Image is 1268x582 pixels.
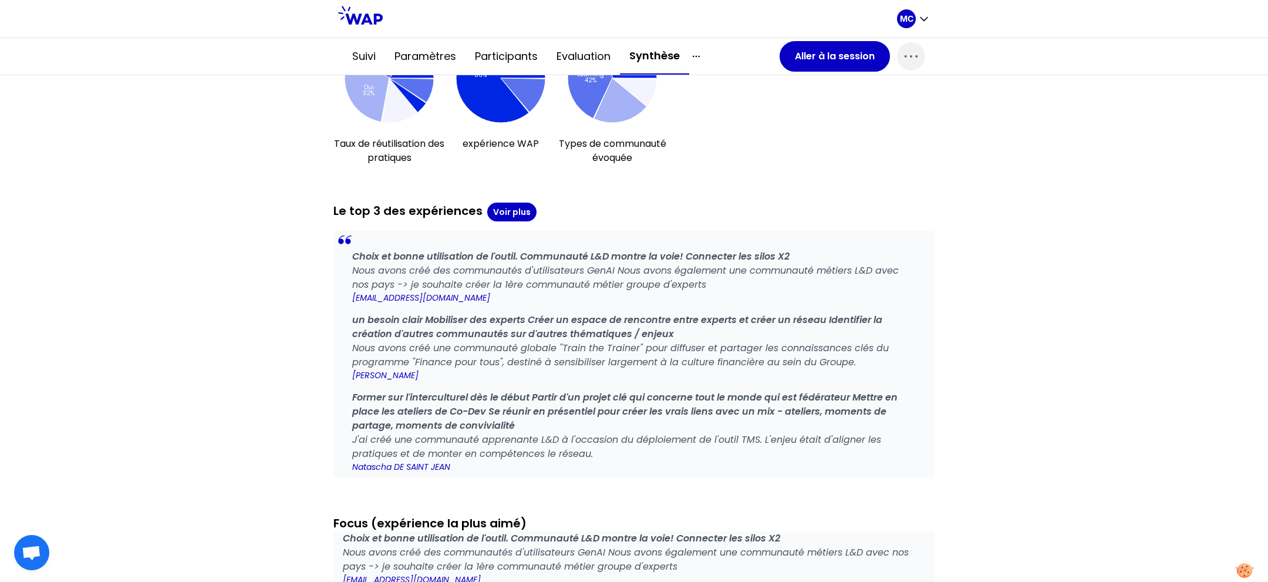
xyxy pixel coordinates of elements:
tspan: 32% [363,88,375,97]
button: Aller à la session [780,41,890,72]
p: Nous avons créé une communauté globale "Train the Trainer" pour diffuser et partager les connaiss... [352,341,916,369]
h2: Focus (expérience la plus aimé) [333,515,527,531]
tspan: 86% [474,70,487,79]
p: Choix et bonne utilisation de l'outil. Communauté L&D montre la voie! Connecter les silos X2 [343,531,925,546]
p: Former sur l'interculturel dès le début Partir d'un projet clé qui concerne tout le monde qui est... [352,391,916,433]
button: Synthèse [620,38,689,75]
p: Taux de réutilisation des pratiques [333,137,445,165]
button: Evaluation [547,39,620,74]
p: [PERSON_NAME] [352,369,916,381]
p: Types de communauté évoquée [557,137,668,165]
p: un besoin clair Mobiliser des experts Créer un espace de rencontre entre experts et créer un rése... [352,313,916,341]
p: MC [900,13,913,25]
button: Voir plus [487,203,537,221]
button: Paramètres [385,39,466,74]
p: Choix et bonne utilisation de l'outil. Communauté L&D montre la voie! Connecter les silos X2 [352,250,916,264]
p: Natascha DE SAINT JEAN [352,461,916,473]
button: MC [897,9,930,28]
h2: Le top 3 des expériences [333,203,483,221]
button: Participants [466,39,547,74]
a: Ouvrir le chat [14,535,49,570]
tspan: 42% [585,76,596,85]
tspan: Oui [364,82,374,91]
p: J'ai créé une communauté apprenante L&D à l'occasion du déploiement de l'outil TMS. L'enjeu était... [352,433,916,461]
tspan: Learning [577,70,604,79]
button: Suivi [343,39,385,74]
p: expérience WAP [463,137,539,151]
p: [EMAIL_ADDRESS][DOMAIN_NAME] [352,292,916,304]
p: Nous avons créé des communautés d'utilisateurs GenAI Nous avons également une communauté métiers ... [352,264,916,292]
p: Nous avons créé des communautés d'utilisateurs GenAI Nous avons également une communauté métiers ... [343,546,925,574]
